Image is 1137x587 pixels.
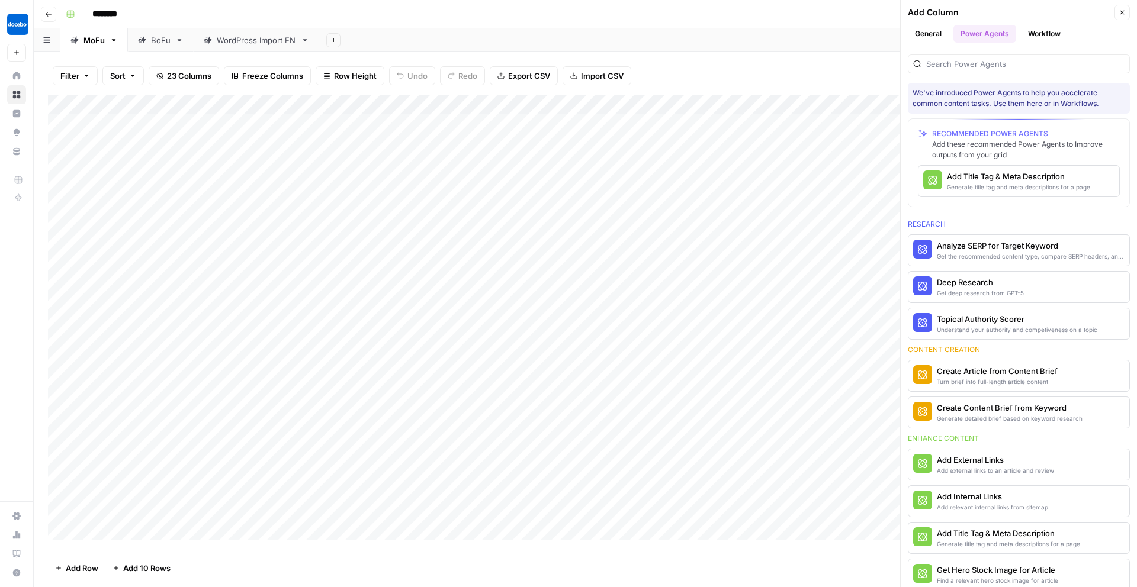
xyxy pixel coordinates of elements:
a: Browse [7,85,26,104]
button: 23 Columns [149,66,219,85]
div: MoFu [83,34,105,46]
div: Generate title tag and meta descriptions for a page [937,539,1080,549]
div: Get deep research from GPT-5 [937,288,1024,298]
button: Topical Authority ScorerUnderstand your authority and competiveness on a topic [908,308,1129,339]
button: General [908,25,949,43]
div: Analyze SERP for Target Keyword [937,240,1125,251]
div: Content creation [908,344,1130,355]
img: Docebo Logo [7,14,28,35]
div: Get Hero Stock Image for Article [937,564,1058,576]
div: Enhance content [908,433,1130,444]
span: Undo [407,70,428,82]
div: BoFu [151,34,171,46]
button: Add Title Tag & Meta DescriptionGenerate title tag and meta descriptions for a page [908,523,1129,553]
button: Sort [102,66,144,85]
div: Generate detailed brief based on keyword research [937,414,1083,423]
button: Redo [440,66,485,85]
div: We've introduced Power Agents to help you accelerate common content tasks. Use them here or in Wo... [913,88,1125,109]
div: Add these recommended Power Agents to Improve outputs from your grid [932,139,1120,160]
div: Research [908,219,1130,230]
span: Add Row [66,562,98,574]
div: WordPress Import EN [217,34,296,46]
button: Add Title Tag & Meta DescriptionGenerate title tag and meta descriptions for a page [918,166,1119,196]
a: Learning Hub [7,544,26,563]
div: Topical Authority Scorer [937,313,1097,325]
a: Opportunities [7,123,26,142]
span: 23 Columns [167,70,211,82]
button: Freeze Columns [224,66,311,85]
button: Undo [389,66,435,85]
a: Usage [7,525,26,544]
div: Add Title Tag & Meta Description [937,527,1080,539]
div: Create Content Brief from Keyword [937,402,1083,414]
a: Insights [7,104,26,123]
button: Deep ResearchGet deep research from GPT-5 [908,272,1129,302]
div: Get the recommended content type, compare SERP headers, and analyze SERP patterns [937,251,1125,261]
div: Add external links to an article and review [937,466,1054,475]
span: Export CSV [508,70,550,82]
a: MoFu [60,28,128,52]
button: Add External LinksAdd external links to an article and review [908,449,1129,480]
div: Deep Research [937,276,1024,288]
div: Recommended Power Agents [932,128,1120,139]
button: Filter [53,66,98,85]
button: Add 10 Rows [105,559,178,578]
span: Filter [60,70,79,82]
button: Import CSV [563,66,631,85]
button: Add Row [48,559,105,578]
div: Find a relevant hero stock image for article [937,576,1058,585]
button: Workspace: Docebo [7,9,26,39]
button: Row Height [316,66,384,85]
a: Home [7,66,26,85]
button: Export CSV [490,66,558,85]
div: Generate title tag and meta descriptions for a page [947,182,1090,192]
a: Settings [7,507,26,525]
span: Add 10 Rows [123,562,171,574]
div: Understand your authority and competiveness on a topic [937,325,1097,334]
a: Your Data [7,142,26,161]
span: Sort [110,70,126,82]
button: Workflow [1021,25,1068,43]
span: Row Height [334,70,377,82]
a: WordPress Import EN [194,28,319,52]
span: Redo [458,70,477,82]
div: Add External Links [937,454,1054,466]
span: Freeze Columns [242,70,303,82]
div: Create Article from Content Brief [937,365,1058,377]
input: Search Power Agents [926,58,1125,70]
button: Power Agents [953,25,1016,43]
button: Add Internal LinksAdd relevant internal links from sitemap [908,486,1129,517]
a: BoFu [128,28,194,52]
div: Add Internal Links [937,491,1048,502]
button: Analyze SERP for Target KeywordGet the recommended content type, compare SERP headers, and analyz... [908,235,1129,266]
button: Help + Support [7,563,26,582]
div: Add Title Tag & Meta Description [947,170,1090,182]
button: Create Content Brief from KeywordGenerate detailed brief based on keyword research [908,397,1129,428]
div: Add relevant internal links from sitemap [937,502,1048,512]
div: Turn brief into full-length article content [937,377,1058,386]
button: Create Article from Content BriefTurn brief into full-length article content [908,360,1129,391]
span: Import CSV [581,70,624,82]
